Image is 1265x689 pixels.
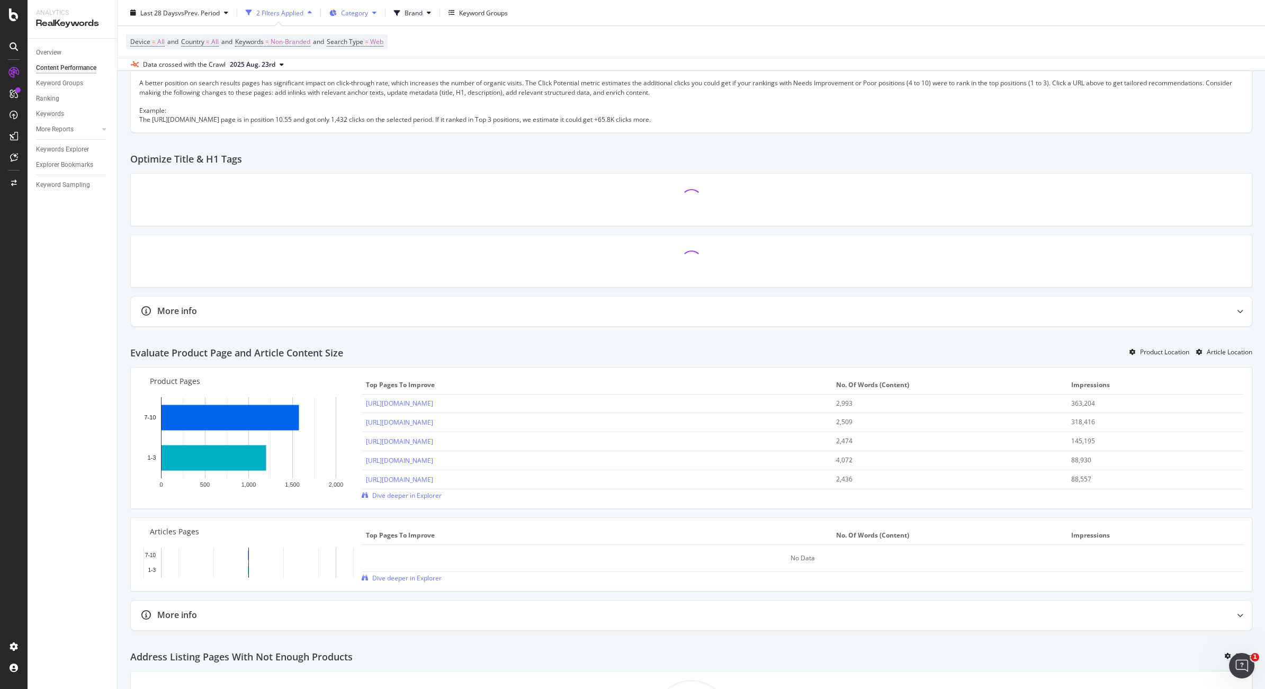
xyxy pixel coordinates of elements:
[370,34,383,49] span: Web
[362,545,1243,572] div: No Data
[444,4,512,21] button: Keyword Groups
[152,37,156,46] span: =
[36,180,90,191] div: Keyword Sampling
[1071,436,1222,446] div: 145,195
[405,8,423,17] span: Brand
[157,609,197,621] div: More info
[130,652,353,663] h2: Address Listing Pages With Not Enough Products
[1071,399,1222,408] div: 363,204
[36,47,61,58] div: Overview
[36,124,99,135] a: More Reports
[362,574,442,583] a: Dive deeper in Explorer
[366,531,825,540] span: Top pages to improve
[1221,648,1252,665] button: Setup
[329,481,344,488] text: 2,000
[140,8,178,17] span: Last 28 Days
[1140,347,1189,356] div: Product Location
[206,37,210,46] span: =
[144,414,156,420] text: 7-10
[256,8,303,17] div: 2 Filters Applied
[36,109,64,120] div: Keywords
[1071,531,1236,540] span: Impressions
[130,154,242,165] h2: Optimize Title & H1 Tags
[36,8,109,17] div: Analytics
[285,481,300,488] text: 1,500
[221,37,232,46] span: and
[241,481,256,488] text: 1,000
[36,78,110,89] a: Keyword Groups
[178,8,220,17] span: vs Prev. Period
[341,8,368,17] span: Category
[36,159,93,171] div: Explorer Bookmarks
[230,60,275,69] span: 2025 Aug. 23rd
[36,109,110,120] a: Keywords
[150,526,349,537] p: Articles Pages
[1192,344,1252,361] button: Article Location
[459,8,508,17] div: Keyword Groups
[366,380,825,390] span: Top pages to improve
[372,574,442,583] span: Dive deeper in Explorer
[36,159,110,171] a: Explorer Bookmarks
[1251,653,1259,661] span: 1
[167,37,178,46] span: and
[836,380,1060,390] span: No. of Words (Content)
[36,124,74,135] div: More Reports
[362,491,442,500] a: Dive deeper in Explorer
[36,17,109,30] div: RealKeywords
[200,481,210,488] text: 500
[1125,344,1189,361] button: Product Location
[366,456,433,465] a: [URL][DOMAIN_NAME]
[1071,380,1236,390] span: Impressions
[390,4,435,21] button: Brand
[36,144,89,155] div: Keywords Explorer
[836,455,1040,465] div: 4,072
[139,78,1243,124] div: A better position on search results pages has significant impact on click-through rate, which inc...
[145,552,156,558] text: 7-10
[36,47,110,58] a: Overview
[325,4,381,21] button: Category
[139,392,358,500] svg: A chart.
[36,62,96,74] div: Content Performance
[226,58,288,71] button: 2025 Aug. 23rd
[157,305,197,317] div: More info
[836,475,1040,484] div: 2,436
[265,37,269,46] span: =
[150,376,349,387] p: Product Pages
[327,37,363,46] span: Search Type
[159,481,163,488] text: 0
[36,62,110,74] a: Content Performance
[139,542,358,583] svg: A chart.
[36,93,110,104] a: Ranking
[1071,475,1222,484] div: 88,557
[836,399,1040,408] div: 2,993
[836,436,1040,446] div: 2,474
[130,348,343,359] h2: Evaluate Product Page and Article Content Size
[235,37,264,46] span: Keywords
[181,37,204,46] span: Country
[365,37,369,46] span: =
[143,60,226,69] div: Data crossed with the Crawl
[130,37,150,46] span: Device
[36,180,110,191] a: Keyword Sampling
[836,531,1060,540] span: No. of Words (Content)
[1207,347,1252,356] div: Article Location
[836,417,1040,427] div: 2,509
[271,34,310,49] span: Non-Branded
[313,37,324,46] span: and
[1071,417,1222,427] div: 318,416
[366,399,433,408] a: [URL][DOMAIN_NAME]
[36,78,83,89] div: Keyword Groups
[148,567,156,573] text: 1-3
[366,418,433,427] a: [URL][DOMAIN_NAME]
[1229,653,1254,678] iframe: Intercom live chat
[126,4,232,21] button: Last 28 DaysvsPrev. Period
[366,437,433,446] a: [URL][DOMAIN_NAME]
[366,475,433,484] a: [URL][DOMAIN_NAME]
[36,144,110,155] a: Keywords Explorer
[241,4,316,21] button: 2 Filters Applied
[148,454,156,461] text: 1-3
[372,491,442,500] span: Dive deeper in Explorer
[211,34,219,49] span: All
